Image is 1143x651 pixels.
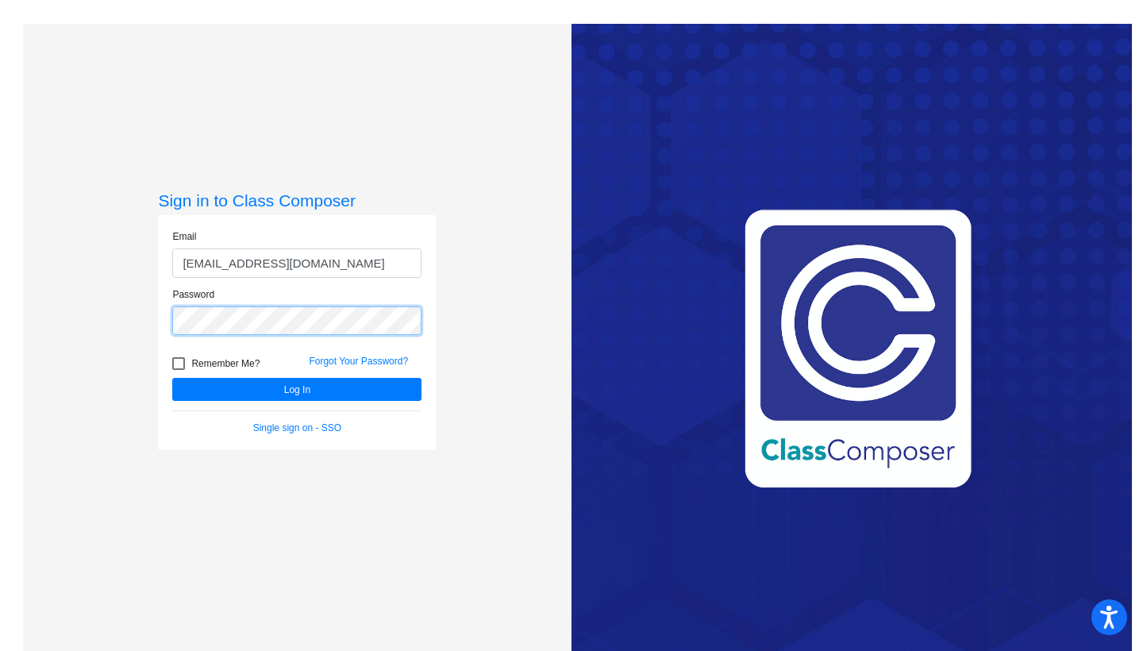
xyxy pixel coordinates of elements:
a: Forgot Your Password? [309,356,408,367]
h3: Sign in to Class Composer [158,191,436,210]
button: Log In [172,378,421,401]
label: Password [172,287,214,302]
span: Remember Me? [191,354,260,373]
a: Single sign on - SSO [253,422,341,433]
label: Email [172,229,196,244]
